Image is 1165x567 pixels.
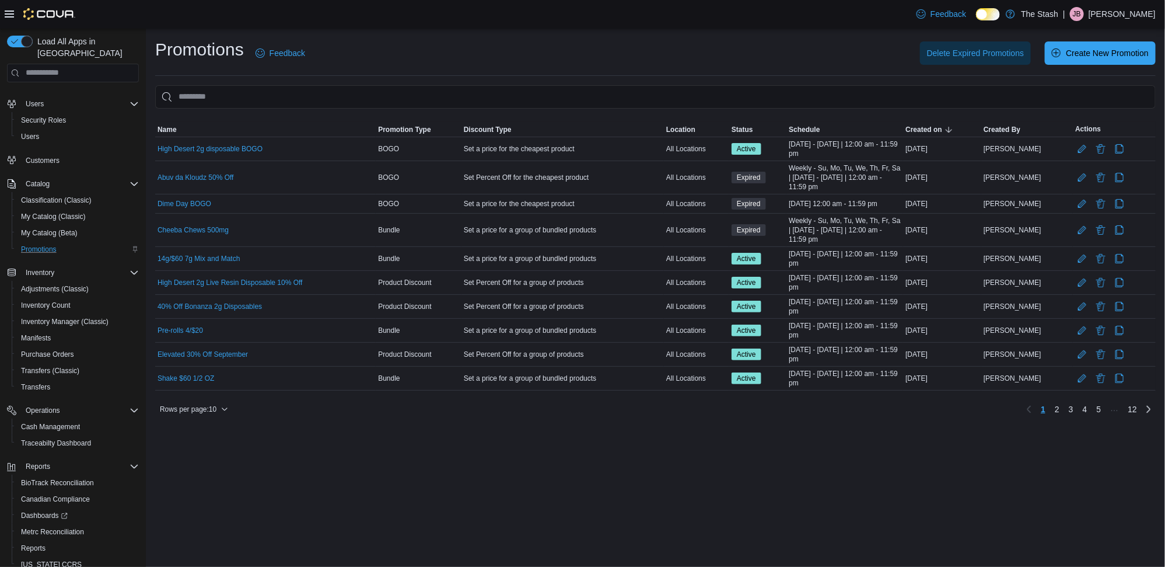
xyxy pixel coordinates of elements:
a: Reports [16,541,50,555]
a: Dashboards [16,509,72,523]
span: [PERSON_NAME] [984,302,1041,311]
button: Operations [21,403,65,418]
span: All Locations [666,374,706,383]
span: Schedule [789,125,820,134]
button: Users [21,97,48,111]
span: Discount Type [464,125,512,134]
button: Status [729,123,786,137]
button: Clone Promotion [1112,276,1126,290]
span: [PERSON_NAME] [984,144,1041,154]
span: Rows per page : 10 [160,405,216,414]
button: Delete Promotion [1094,371,1108,385]
div: Set Percent Off for a group of products [461,347,664,361]
a: Page 3 of 12 [1064,400,1078,419]
button: Purchase Orders [12,346,144,363]
div: [DATE] [903,197,981,211]
a: Shake $60 1/2 OZ [158,374,214,383]
p: [PERSON_NAME] [1089,7,1156,21]
a: Dashboards [12,507,144,524]
button: BioTrack Reconciliation [12,475,144,491]
button: Clone Promotion [1112,142,1126,156]
button: Traceabilty Dashboard [12,435,144,451]
div: [DATE] [903,371,981,385]
div: Set Percent Off for a group of products [461,276,664,290]
span: Customers [26,156,60,165]
span: Feedback [270,47,305,59]
span: Metrc Reconciliation [21,527,84,537]
span: Cash Management [16,420,139,434]
button: Name [155,123,376,137]
span: Active [732,277,761,288]
span: [DATE] 12:00 am - 11:59 pm [789,199,877,208]
span: All Locations [666,225,706,235]
button: Clone Promotion [1112,371,1126,385]
button: Inventory Manager (Classic) [12,314,144,330]
span: Users [16,130,139,144]
button: Delete Promotion [1094,252,1108,266]
p: | [1063,7,1065,21]
span: Location [666,125,695,134]
button: Canadian Compliance [12,491,144,507]
button: Reports [12,540,144,556]
a: Page 5 of 12 [1092,400,1106,419]
button: Transfers (Classic) [12,363,144,379]
span: Adjustments (Classic) [21,284,89,294]
a: Transfers (Classic) [16,364,84,378]
span: Reports [26,462,50,471]
img: Cova [23,8,75,20]
span: BioTrack Reconciliation [21,478,94,488]
span: [DATE] - [DATE] | 12:00 am - 11:59 pm [789,249,901,268]
button: Catalog [21,177,54,191]
span: Active [732,143,761,155]
button: Catalog [2,176,144,192]
a: Next page [1142,402,1156,416]
button: Edit Promotion [1075,223,1089,237]
input: Dark Mode [976,8,1000,20]
span: Active [732,253,761,265]
span: [PERSON_NAME] [984,225,1041,235]
span: Purchase Orders [16,347,139,361]
span: Active [737,253,756,264]
a: Customers [21,154,64,168]
span: Active [732,349,761,360]
span: Active [732,325,761,336]
span: Transfers [21,382,50,392]
span: Product Discount [378,350,431,359]
button: Cash Management [12,419,144,435]
div: Set a price for the cheapest product [461,142,664,156]
input: This is a search bar. As you type, the results lower in the page will automatically filter. [155,85,1156,109]
a: Traceabilty Dashboard [16,436,96,450]
a: Elevated 30% Off September [158,350,248,359]
a: Feedback [251,41,310,65]
span: Traceabilty Dashboard [21,439,91,448]
span: All Locations [666,173,706,182]
span: All Locations [666,144,706,154]
a: Inventory Count [16,298,75,312]
span: Expired [737,172,761,183]
span: 3 [1069,403,1073,415]
a: Canadian Compliance [16,492,95,506]
span: All Locations [666,199,706,208]
span: Dashboards [21,511,68,520]
a: Manifests [16,331,55,345]
a: Feedback [912,2,971,26]
span: [PERSON_NAME] [984,326,1041,335]
button: Security Roles [12,112,144,128]
button: Operations [2,402,144,419]
span: BioTrack Reconciliation [16,476,139,490]
span: Active [737,349,756,360]
button: Promotions [12,241,144,258]
span: Active [737,373,756,384]
div: [DATE] [903,276,981,290]
span: Expired [732,198,766,210]
span: Traceabilty Dashboard [16,436,139,450]
span: Transfers [16,380,139,394]
span: Inventory [21,266,139,280]
span: Inventory Manager (Classic) [21,317,109,326]
button: Reports [2,458,144,475]
span: Transfers (Classic) [16,364,139,378]
button: Create New Promotion [1045,41,1156,65]
span: Status [732,125,753,134]
a: Dime Day BOGO [158,199,211,208]
span: 2 [1055,403,1059,415]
